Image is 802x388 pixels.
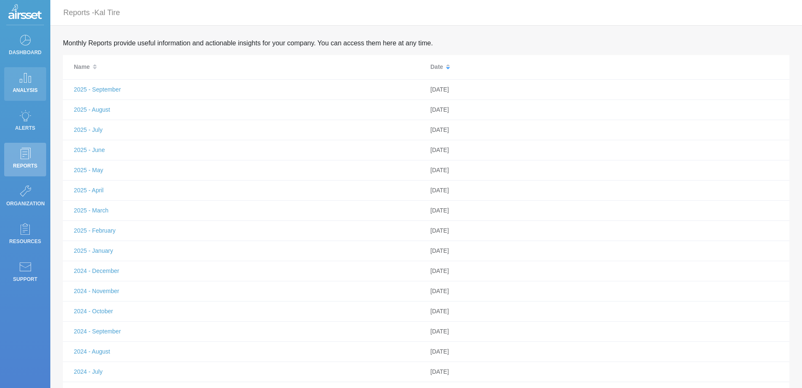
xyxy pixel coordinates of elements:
a: 2024 - August [74,348,110,355]
p: Reports [6,160,44,172]
a: 2024 - September [74,328,121,335]
a: Analysis [4,67,46,101]
a: Alerts [4,105,46,139]
div: [DATE] [426,145,789,155]
p: Dashboard [6,46,44,59]
a: 2025 - July [74,126,102,133]
div: [DATE] [426,246,789,256]
div: [DATE] [426,226,789,236]
div: [DATE] [426,266,789,276]
div: [DATE] [426,286,789,296]
a: 2025 - June [74,147,105,153]
a: Dashboard [4,29,46,63]
div: [DATE] [426,206,789,215]
div: Date [426,60,789,74]
a: 2025 - March [74,207,108,214]
div: [DATE] [426,165,789,175]
a: 2025 - February [74,227,116,234]
a: Reports [4,143,46,176]
a: Organization [4,181,46,214]
div: [DATE] [426,105,789,115]
p: Support [6,273,44,286]
a: 2024 - October [74,308,113,315]
img: Logo [8,4,42,21]
p: Alerts [6,122,44,134]
div: [DATE] [426,125,789,135]
div: Name [70,60,426,74]
div: [DATE] [426,327,789,336]
a: 2024 - November [74,288,119,294]
a: 2024 - December [74,267,119,274]
a: Resources [4,218,46,252]
div: [DATE] [426,347,789,357]
a: 2025 - September [74,86,121,93]
a: 2025 - August [74,106,110,113]
div: [DATE] [426,186,789,195]
span: Kal Tire [94,8,120,17]
a: 2025 - January [74,247,113,254]
div: [DATE] [426,85,789,94]
p: Organization [6,197,44,210]
div: [DATE] [426,367,789,377]
a: 2024 - July [74,368,102,375]
a: Support [4,256,46,290]
a: 2025 - April [74,187,104,194]
p: Reports - [63,5,120,21]
p: Analysis [6,84,44,97]
a: 2025 - May [74,167,103,173]
p: Resources [6,235,44,248]
p: Monthly Reports provide useful information and actionable insights for your company. You can acce... [63,38,789,48]
div: [DATE] [426,307,789,316]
